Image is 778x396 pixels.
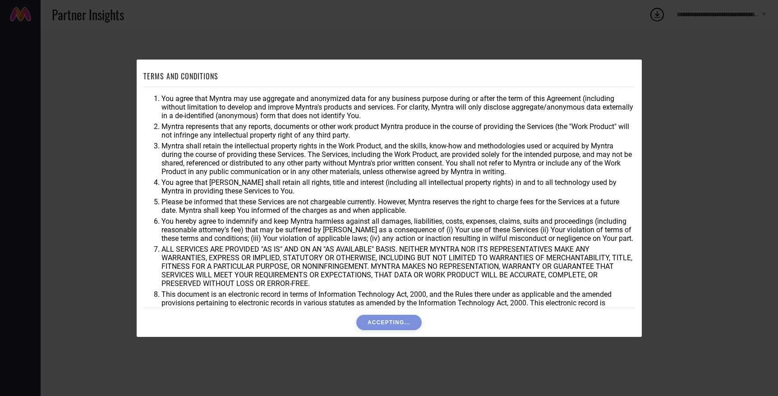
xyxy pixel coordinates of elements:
li: This document is an electronic record in terms of Information Technology Act, 2000, and the Rules... [161,290,635,316]
li: You hereby agree to indemnify and keep Myntra harmless against all damages, liabilities, costs, e... [161,217,635,243]
li: Myntra shall retain the intellectual property rights in the Work Product, and the skills, know-ho... [161,142,635,176]
li: Please be informed that these Services are not chargeable currently. However, Myntra reserves the... [161,198,635,215]
h1: TERMS AND CONDITIONS [143,71,218,82]
li: Myntra represents that any reports, documents or other work product Myntra produce in the course ... [161,122,635,139]
li: You agree that [PERSON_NAME] shall retain all rights, title and interest (including all intellect... [161,178,635,195]
li: You agree that Myntra may use aggregate and anonymized data for any business purpose during or af... [161,94,635,120]
li: ALL SERVICES ARE PROVIDED "AS IS" AND ON AN "AS AVAILABLE" BASIS. NEITHER MYNTRA NOR ITS REPRESEN... [161,245,635,288]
